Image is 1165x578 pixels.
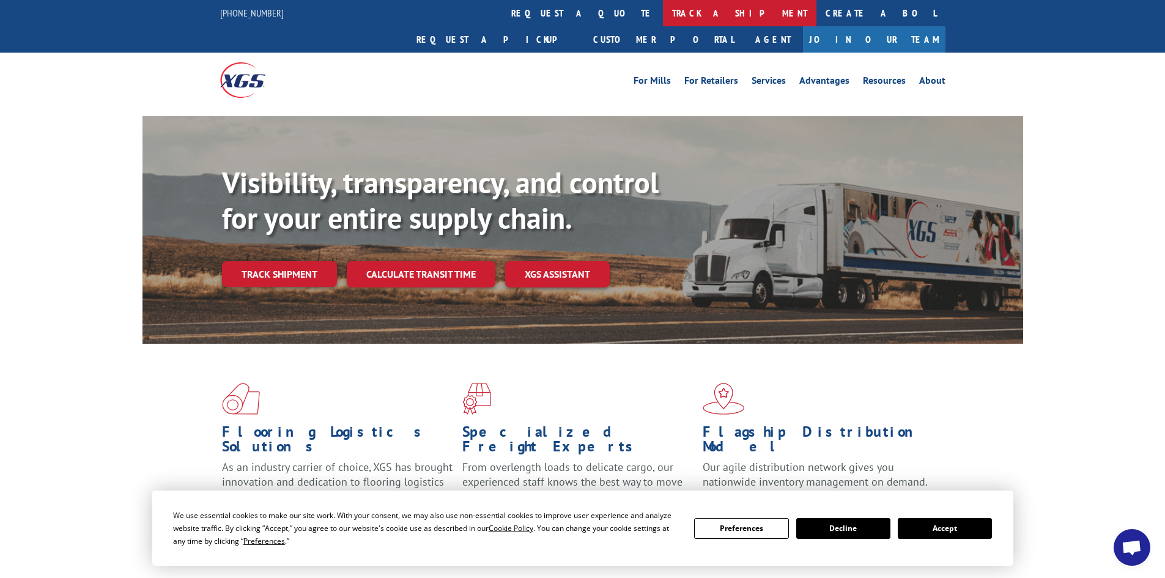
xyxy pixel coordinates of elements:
[173,509,679,547] div: We use essential cookies to make our site work. With your consent, we may also use non-essential ...
[703,383,745,415] img: xgs-icon-flagship-distribution-model-red
[152,491,1013,566] div: Cookie Consent Prompt
[222,163,659,237] b: Visibility, transparency, and control for your entire supply chain.
[634,76,671,89] a: For Mills
[584,26,743,53] a: Customer Portal
[347,261,495,287] a: Calculate transit time
[407,26,584,53] a: Request a pickup
[1114,529,1150,566] div: Open chat
[796,518,890,539] button: Decline
[703,424,934,460] h1: Flagship Distribution Model
[919,76,945,89] a: About
[222,383,260,415] img: xgs-icon-total-supply-chain-intelligence-red
[703,460,928,489] span: Our agile distribution network gives you nationwide inventory management on demand.
[489,523,533,533] span: Cookie Policy
[694,518,788,539] button: Preferences
[863,76,906,89] a: Resources
[462,383,491,415] img: xgs-icon-focused-on-flooring-red
[743,26,803,53] a: Agent
[222,424,453,460] h1: Flooring Logistics Solutions
[462,460,693,514] p: From overlength loads to delicate cargo, our experienced staff knows the best way to move your fr...
[220,7,284,19] a: [PHONE_NUMBER]
[752,76,786,89] a: Services
[222,460,453,503] span: As an industry carrier of choice, XGS has brought innovation and dedication to flooring logistics...
[898,518,992,539] button: Accept
[222,261,337,287] a: Track shipment
[799,76,849,89] a: Advantages
[684,76,738,89] a: For Retailers
[505,261,610,287] a: XGS ASSISTANT
[803,26,945,53] a: Join Our Team
[462,424,693,460] h1: Specialized Freight Experts
[243,536,285,546] span: Preferences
